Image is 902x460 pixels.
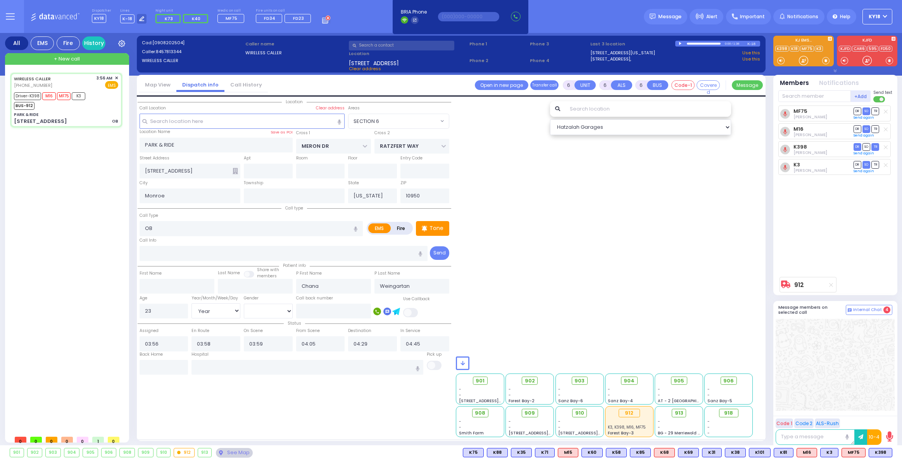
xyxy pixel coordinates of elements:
a: Use this [742,56,760,62]
div: EMS [31,36,54,50]
label: Entry Code [400,155,423,161]
button: ALS [611,80,632,90]
span: [STREET_ADDRESS][PERSON_NAME] [509,430,582,436]
a: K3 [793,162,800,168]
label: Cad: [142,40,243,46]
label: Hospital [191,351,209,358]
span: K-18 [120,14,135,23]
span: - [558,424,561,430]
div: Fire [57,36,80,50]
div: K58 [606,448,627,457]
label: In Service [400,328,420,334]
div: K101 [749,448,771,457]
span: Lazer Schwimmer [793,132,827,138]
img: comment-alt.png [848,308,852,312]
span: - [658,392,660,398]
span: TR [871,107,879,115]
div: K85 [630,448,651,457]
span: [STREET_ADDRESS][PERSON_NAME] [558,430,631,436]
label: Fire units on call [256,9,314,13]
label: Dispatcher [92,9,111,13]
label: Fire [390,223,412,233]
button: Covered [697,80,720,90]
div: 912 [619,409,640,417]
div: K3 [820,448,838,457]
div: BLS [630,448,651,457]
label: Street Address [140,155,169,161]
div: ALS [558,448,578,457]
div: 909 [138,448,153,457]
span: Driver-K398 [14,92,41,100]
span: 0 [15,437,26,443]
div: K88 [487,448,508,457]
div: K398 [869,448,892,457]
div: M16 [797,448,817,457]
span: BUS-912 [14,102,34,110]
span: Alert [706,13,717,20]
button: Code-1 [671,80,695,90]
a: Call History [224,81,268,88]
div: BLS [606,448,627,457]
span: [STREET_ADDRESS][PERSON_NAME] [459,398,532,404]
span: EMS [105,81,118,89]
span: Phone 1 [469,41,527,47]
div: 908 [120,448,135,457]
label: P First Name [296,270,322,277]
label: KJFD [837,38,897,44]
span: TR [871,143,879,150]
div: / [731,39,733,48]
span: 0 [61,437,73,443]
span: Help [840,13,850,20]
a: 595 [867,46,878,52]
input: Search location here [140,114,345,128]
label: Areas [348,105,360,111]
label: On Scene [244,328,263,334]
span: KY18 [869,13,880,20]
span: SECTION 6 [348,114,438,128]
span: 4 [883,306,890,313]
div: 904 [64,448,79,457]
span: - [509,392,511,398]
div: K75 [463,448,484,457]
span: Forest Bay-3 [608,430,634,436]
p: Tone [429,224,443,232]
span: - [459,424,461,430]
button: UNIT [574,80,596,90]
button: BUS [647,80,668,90]
label: Back Home [140,351,163,358]
label: WIRELESS CALLER [245,50,346,56]
a: FD50 [879,46,892,52]
label: Assigned [140,328,159,334]
button: Send [430,246,449,260]
input: (000)000-00000 [438,12,499,21]
label: Floor [348,155,357,161]
div: 906 [102,448,116,457]
a: Dispatch info [176,81,224,88]
div: See map [216,448,252,458]
span: [PHONE_NUMBER] [14,82,52,88]
div: M15 [558,448,578,457]
label: Save as POI [271,130,293,135]
a: K3 [815,46,823,52]
span: - [459,392,461,398]
span: Patient info [279,263,310,268]
div: K60 [581,448,603,457]
small: Share with [257,267,279,273]
label: En Route [191,328,209,334]
input: Search location [565,101,731,117]
div: Year/Month/Week/Day [191,295,240,301]
label: Location Name [140,129,170,135]
div: K-18 [747,41,760,47]
label: First Name [140,270,162,277]
div: K71 [535,448,555,457]
div: K31 [702,448,722,457]
div: - [707,430,750,436]
button: Code 2 [794,418,814,428]
span: Notifications [787,13,818,20]
span: FD23 [293,15,304,21]
a: 912 [794,282,804,288]
div: BLS [869,448,892,457]
div: 910 [157,448,171,457]
span: Shlomo Schvimmer [793,168,827,173]
input: Search hospital [191,360,423,375]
